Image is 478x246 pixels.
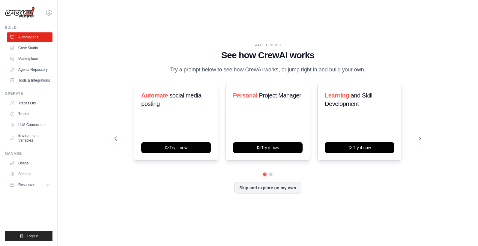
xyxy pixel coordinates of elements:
a: Tools & Integrations [7,76,52,85]
span: Personal [233,92,257,99]
button: Skip and explore on my own [234,182,301,193]
button: Resources [7,180,52,190]
span: Logout [27,234,38,238]
h1: See how CrewAI works [115,50,421,61]
a: Agents Repository [7,65,52,74]
a: Traces [7,109,52,119]
span: Project Manager [259,92,301,99]
span: Learning [325,92,349,99]
span: social media posting [141,92,202,107]
button: Try it now [325,142,394,153]
button: Try it now [141,142,211,153]
div: Build [5,25,52,30]
span: Automate [141,92,168,99]
a: Traces Old [7,98,52,108]
img: Logo [5,7,35,18]
div: Manage [5,151,52,156]
div: Operate [5,91,52,96]
button: Try it now [233,142,303,153]
a: Crew Studio [7,43,52,53]
a: Usage [7,158,52,168]
a: Settings [7,169,52,179]
div: WALKTHROUGH [115,43,421,47]
a: Automations [7,32,52,42]
a: LLM Connections [7,120,52,130]
button: Logout [5,231,52,241]
span: Resources [18,182,35,187]
p: Try a prompt below to see how CrewAI works, or jump right in and build your own. [167,65,369,74]
a: Environment Variables [7,131,52,145]
a: Marketplace [7,54,52,64]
